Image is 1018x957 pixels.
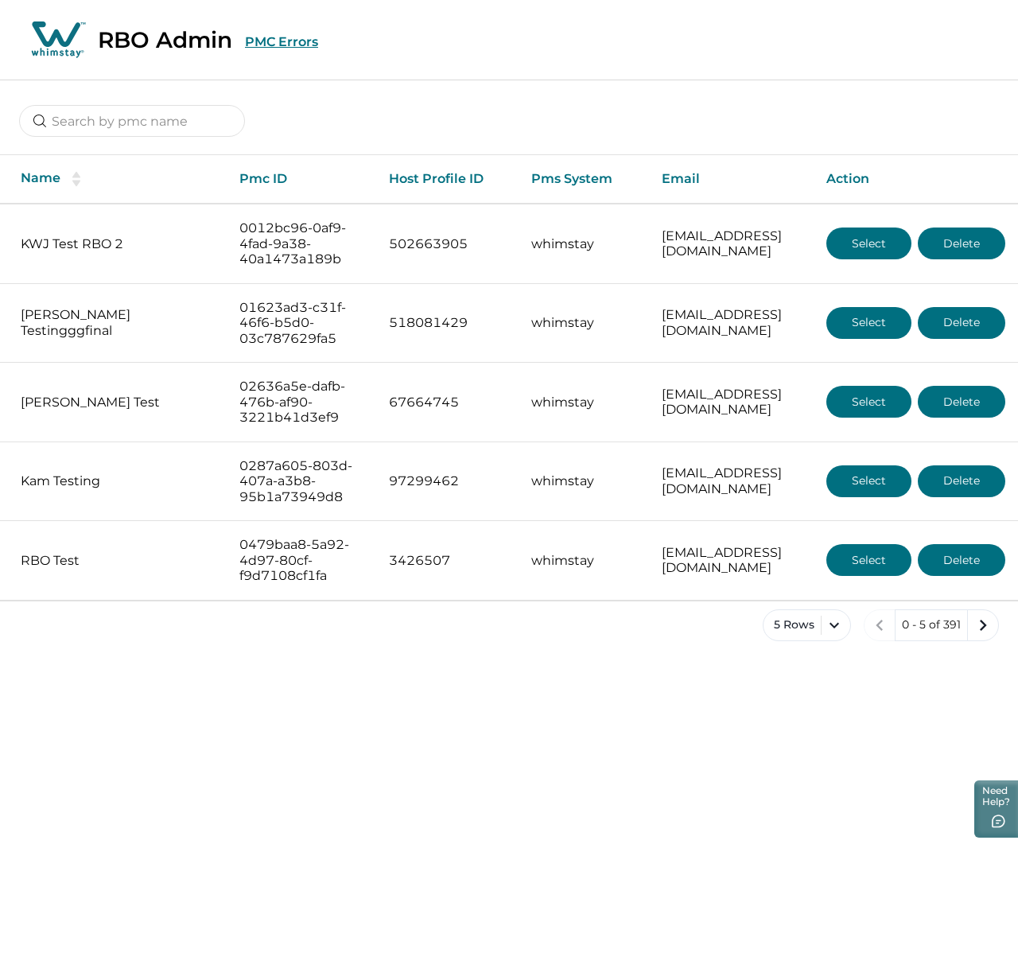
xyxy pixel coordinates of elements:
button: Select [826,386,911,418]
p: whimstay [531,553,636,569]
p: 97299462 [389,473,506,489]
p: Kam Testing [21,473,214,489]
p: [PERSON_NAME] Test [21,395,214,410]
p: 02636a5e-dafb-476b-af90-3221b41d3ef9 [239,379,364,426]
button: Select [826,465,911,497]
button: Delete [918,386,1005,418]
p: whimstay [531,395,636,410]
button: Select [826,544,911,576]
th: Host Profile ID [376,155,519,204]
button: 0 - 5 of 391 [895,609,968,641]
p: [EMAIL_ADDRESS][DOMAIN_NAME] [662,465,801,496]
p: whimstay [531,315,636,331]
p: whimstay [531,473,636,489]
p: [EMAIL_ADDRESS][DOMAIN_NAME] [662,387,801,418]
th: Pms System [519,155,649,204]
p: 67664745 [389,395,506,410]
button: 5 Rows [763,609,851,641]
p: 502663905 [389,236,506,252]
button: Delete [918,307,1005,339]
p: RBO Test [21,553,214,569]
th: Action [814,155,1018,204]
th: Pmc ID [227,155,377,204]
p: [EMAIL_ADDRESS][DOMAIN_NAME] [662,307,801,338]
p: whimstay [531,236,636,252]
button: PMC Errors [245,34,318,49]
button: Delete [918,544,1005,576]
p: [EMAIL_ADDRESS][DOMAIN_NAME] [662,228,801,259]
p: KWJ Test RBO 2 [21,236,214,252]
p: 3426507 [389,553,506,569]
button: Select [826,307,911,339]
p: 01623ad3-c31f-46f6-b5d0-03c787629fa5 [239,300,364,347]
button: next page [967,609,999,641]
button: Delete [918,228,1005,259]
p: 518081429 [389,315,506,331]
button: sorting [60,171,92,187]
p: [PERSON_NAME] Testingggfinal [21,307,214,338]
p: 0012bc96-0af9-4fad-9a38-40a1473a189b [239,220,364,267]
p: 0 - 5 of 391 [902,617,961,633]
p: [EMAIL_ADDRESS][DOMAIN_NAME] [662,545,801,576]
button: previous page [864,609,896,641]
button: Select [826,228,911,259]
button: Delete [918,465,1005,497]
p: 0287a605-803d-407a-a3b8-95b1a73949d8 [239,458,364,505]
p: 0479baa8-5a92-4d97-80cf-f9d7108cf1fa [239,537,364,584]
input: Search by pmc name [19,105,245,137]
th: Email [649,155,814,204]
p: RBO Admin [98,26,232,53]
